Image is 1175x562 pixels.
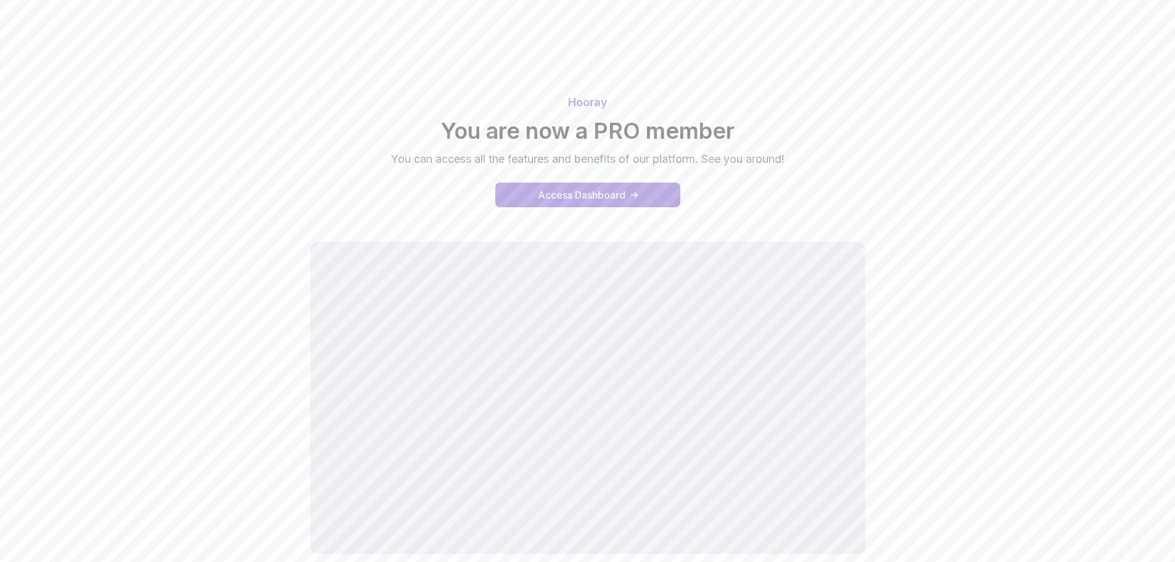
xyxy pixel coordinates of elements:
[538,188,625,202] div: Access Dashboard
[310,242,865,554] iframe: welcome
[495,183,680,207] button: Access Dashboard
[495,183,680,207] a: access-dashboard
[156,118,1020,143] h2: You are now a PRO member
[156,94,1020,111] p: Hooray
[381,151,795,168] p: You can access all the features and benefits of our platform. See you around!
